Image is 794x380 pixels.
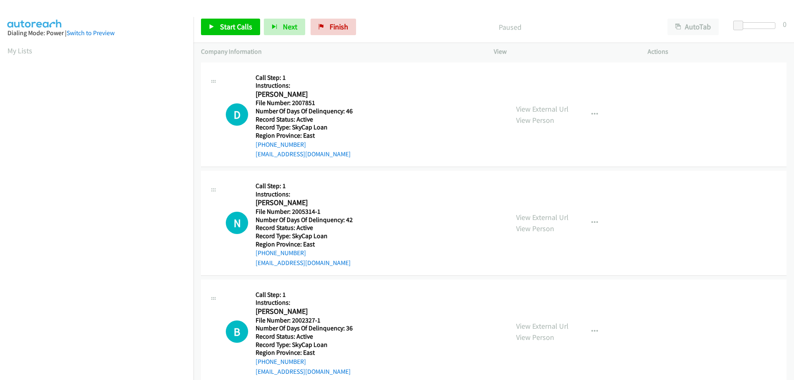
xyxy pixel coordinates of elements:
a: View External Url [516,213,569,222]
p: Paused [367,22,653,33]
h5: Region Province: East [256,240,353,249]
h5: Call Step: 1 [256,182,353,190]
a: My Lists [7,46,32,55]
h5: File Number: 2002327-1 [256,316,353,325]
h2: [PERSON_NAME] [256,307,352,316]
div: The call is yet to be attempted [226,320,248,343]
a: View External Url [516,321,569,331]
a: [EMAIL_ADDRESS][DOMAIN_NAME] [256,368,351,375]
div: Dialing Mode: Power | [7,28,186,38]
button: Next [264,19,305,35]
a: [PHONE_NUMBER] [256,249,306,257]
p: Actions [648,47,787,57]
h2: [PERSON_NAME] [256,90,352,99]
h5: File Number: 2005314-1 [256,208,353,216]
a: Finish [311,19,356,35]
h5: Region Province: East [256,349,353,357]
h5: Record Type: SkyCap Loan [256,123,353,131]
h5: Number Of Days Of Delinquency: 42 [256,216,353,224]
a: [EMAIL_ADDRESS][DOMAIN_NAME] [256,150,351,158]
h5: Instructions: [256,299,353,307]
a: [EMAIL_ADDRESS][DOMAIN_NAME] [256,259,351,267]
div: Delay between calls (in seconds) [737,22,775,29]
h1: N [226,212,248,234]
p: Company Information [201,47,479,57]
p: View [494,47,633,57]
a: View Person [516,115,554,125]
a: [PHONE_NUMBER] [256,141,306,148]
a: View External Url [516,104,569,114]
a: Start Calls [201,19,260,35]
h5: Instructions: [256,190,353,198]
a: Switch to Preview [67,29,115,37]
h5: Number Of Days Of Delinquency: 46 [256,107,353,115]
span: Next [283,22,297,31]
h1: B [226,320,248,343]
h5: File Number: 2007851 [256,99,353,107]
span: Start Calls [220,22,252,31]
h5: Record Status: Active [256,115,353,124]
h1: D [226,103,248,126]
div: The call is yet to be attempted [226,103,248,126]
h5: Region Province: East [256,131,353,140]
h5: Call Step: 1 [256,291,353,299]
h5: Number Of Days Of Delinquency: 36 [256,324,353,332]
h5: Record Status: Active [256,332,353,341]
h5: Record Type: SkyCap Loan [256,232,353,240]
h5: Instructions: [256,81,353,90]
span: Finish [330,22,348,31]
div: The call is yet to be attempted [226,212,248,234]
button: AutoTab [667,19,719,35]
a: View Person [516,332,554,342]
div: 0 [783,19,787,30]
a: [PHONE_NUMBER] [256,358,306,366]
a: View Person [516,224,554,233]
h5: Call Step: 1 [256,74,353,82]
h5: Record Status: Active [256,224,353,232]
h5: Record Type: SkyCap Loan [256,341,353,349]
h2: [PERSON_NAME] [256,198,352,208]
